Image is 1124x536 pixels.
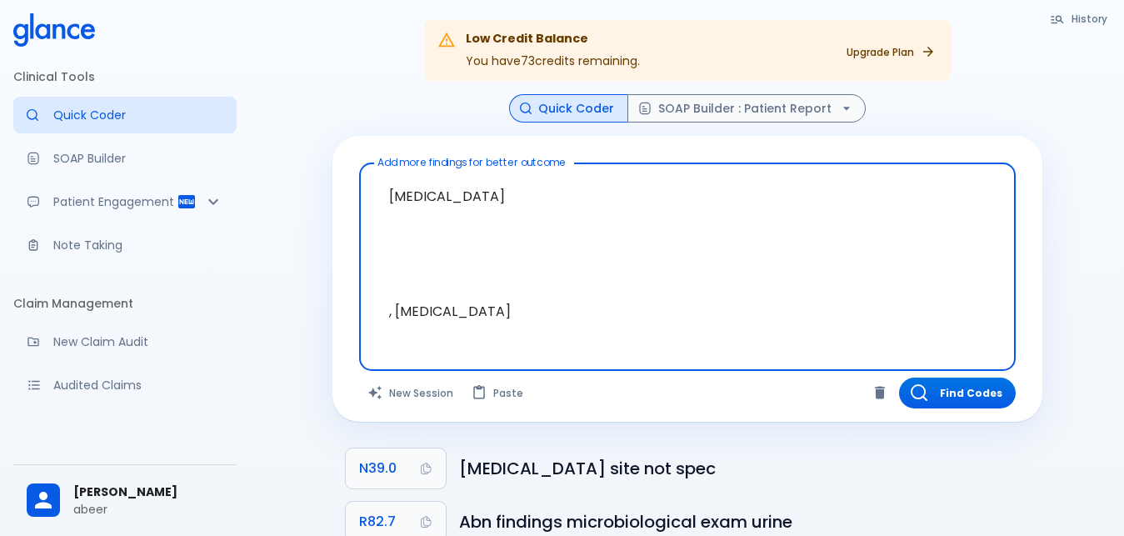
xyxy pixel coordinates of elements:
[459,508,1029,535] h6: Abnormal findings on microbiological examination of urine
[13,57,237,97] li: Clinical Tools
[509,94,628,123] button: Quick Coder
[1042,7,1117,31] button: History
[466,30,640,48] div: Low Credit Balance
[359,457,397,480] span: N39.0
[53,333,223,350] p: New Claim Audit
[73,501,223,518] p: abeer
[13,472,237,529] div: [PERSON_NAME]abeer
[13,97,237,133] a: Moramiz: Find ICD10AM codes instantly
[463,378,533,408] button: Paste from clipboard
[53,107,223,123] p: Quick Coder
[13,227,237,263] a: Advanced note-taking
[53,193,177,210] p: Patient Engagement
[867,380,892,405] button: Clear
[899,378,1016,408] button: Find Codes
[627,94,866,123] button: SOAP Builder : Patient Report
[13,367,237,403] a: View audited claims
[359,510,396,533] span: R82.7
[359,378,463,408] button: Clears all inputs and results.
[13,323,237,360] a: Audit a new claim
[53,377,223,393] p: Audited Claims
[13,410,237,447] a: Monitor progress of claim corrections
[13,283,237,323] li: Claim Management
[459,455,1029,482] h6: Urinary tract infection, site not specified
[346,448,446,488] button: Copy Code N39.0 to clipboard
[73,483,223,501] span: [PERSON_NAME]
[466,25,640,76] div: You have 73 credits remaining.
[13,183,237,220] div: Patient Reports & Referrals
[13,140,237,177] a: Docugen: Compose a clinical documentation in seconds
[53,237,223,253] p: Note Taking
[53,150,223,167] p: SOAP Builder
[837,40,944,64] a: Upgrade Plan
[371,170,1004,338] textarea: [MEDICAL_DATA] , [MEDICAL_DATA]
